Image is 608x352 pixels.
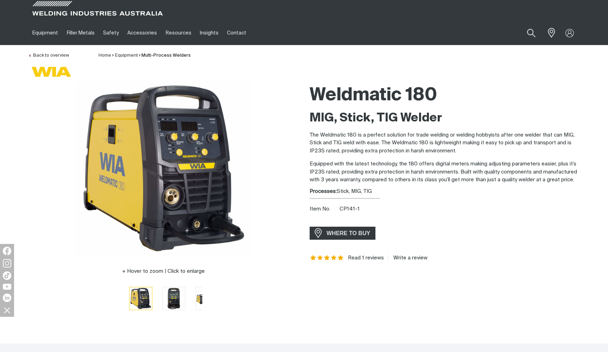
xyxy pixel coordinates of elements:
[310,160,580,184] p: Equipped with the latest technology, the 180 offers digital meters making adjusting parameters ea...
[310,256,344,260] span: Rating: 5
[310,188,580,196] div: Stick, MIG, TIG
[141,53,191,58] a: Multi-Process Welders
[310,205,338,213] span: Item No.
[223,21,251,45] a: Contact
[129,287,152,310] button: Go to slide 1
[310,227,375,240] a: WHERE TO BUY
[28,21,442,45] nav: Main
[1,304,13,316] img: hide socials
[195,287,218,310] button: Go to slide 3
[3,259,11,268] img: Instagram
[28,21,62,45] a: Equipment
[75,81,251,257] img: Weldmatic 180
[511,25,543,41] input: Product name or item number...
[322,228,375,239] span: WHERE TO BUY
[3,284,11,290] img: YouTube
[348,255,384,261] a: Read 1 reviews
[388,255,427,261] a: Write a review
[310,131,580,155] p: The Weldmatic 180 is a perfect solution for trade welding or welding hobbyists after one welder t...
[3,271,11,280] img: TikTok
[163,287,185,310] img: Weldmatic 180
[196,21,223,45] a: Insights
[129,287,152,310] img: Weldmatic 180
[162,287,185,310] button: Go to slide 2
[310,111,580,126] h2: MIG, Stick, TIG Welder
[99,21,123,45] a: Safety
[118,267,209,276] button: Hover to zoom | Click to enlarge
[310,189,337,194] strong: Processes:
[196,287,218,310] img: Weldmatic 180
[62,21,99,45] a: Filler Metals
[340,206,360,212] span: CP141-1
[123,21,161,45] a: Accessories
[3,247,11,255] img: Facebook
[3,294,11,302] img: LinkedIn
[28,53,69,58] a: Back to overview of Multi-Process Welders
[161,21,196,45] a: Resources
[99,53,111,58] a: Home
[310,84,580,107] h1: Weldmatic 180
[519,25,543,41] button: Search products
[115,53,138,58] a: Equipment
[99,52,191,59] nav: Breadcrumb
